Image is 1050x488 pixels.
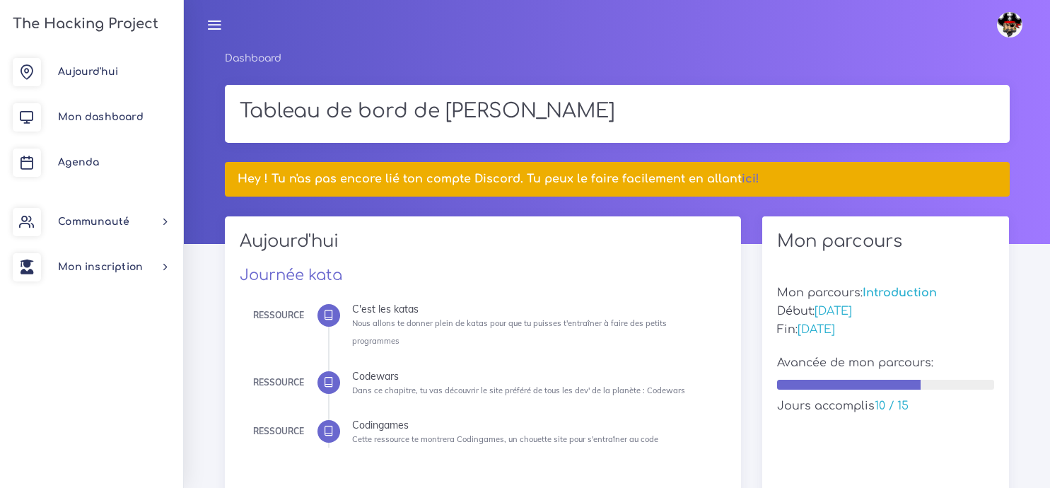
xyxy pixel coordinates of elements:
[777,231,995,252] h2: Mon parcours
[777,305,995,318] h5: Début:
[997,12,1022,37] img: avatar
[777,286,995,300] h5: Mon parcours:
[777,356,995,370] h5: Avancée de mon parcours:
[225,53,281,64] a: Dashboard
[742,173,759,185] a: ici!
[8,16,158,32] h3: The Hacking Project
[240,267,342,284] a: Journée kata
[238,173,996,186] h5: Hey ! Tu n'as pas encore lié ton compte Discord. Tu peux le faire facilement en allant
[863,286,937,299] span: Introduction
[352,385,685,395] small: Dans ce chapitre, tu vas découvrir le site préféré de tous les dev' de la planète : Codewars
[352,420,716,430] div: Codingames
[58,262,143,272] span: Mon inscription
[777,400,995,413] h5: Jours accomplis
[352,371,716,381] div: Codewars
[253,375,304,390] div: Ressource
[240,231,726,262] h2: Aujourd'hui
[875,400,909,412] span: 10 / 15
[58,66,118,77] span: Aujourd'hui
[352,304,716,314] div: C'est les katas
[777,323,995,337] h5: Fin:
[352,434,658,444] small: Cette ressource te montrera Codingames, un chouette site pour s'entraîner au code
[798,323,835,336] span: [DATE]
[58,112,144,122] span: Mon dashboard
[58,216,129,227] span: Communauté
[815,305,852,318] span: [DATE]
[58,157,99,168] span: Agenda
[352,318,667,346] small: Nous allons te donner plein de katas pour que tu puisses t'entraîner à faire des petits programmes
[253,424,304,439] div: Ressource
[253,308,304,323] div: Ressource
[240,100,995,124] h1: Tableau de bord de [PERSON_NAME]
